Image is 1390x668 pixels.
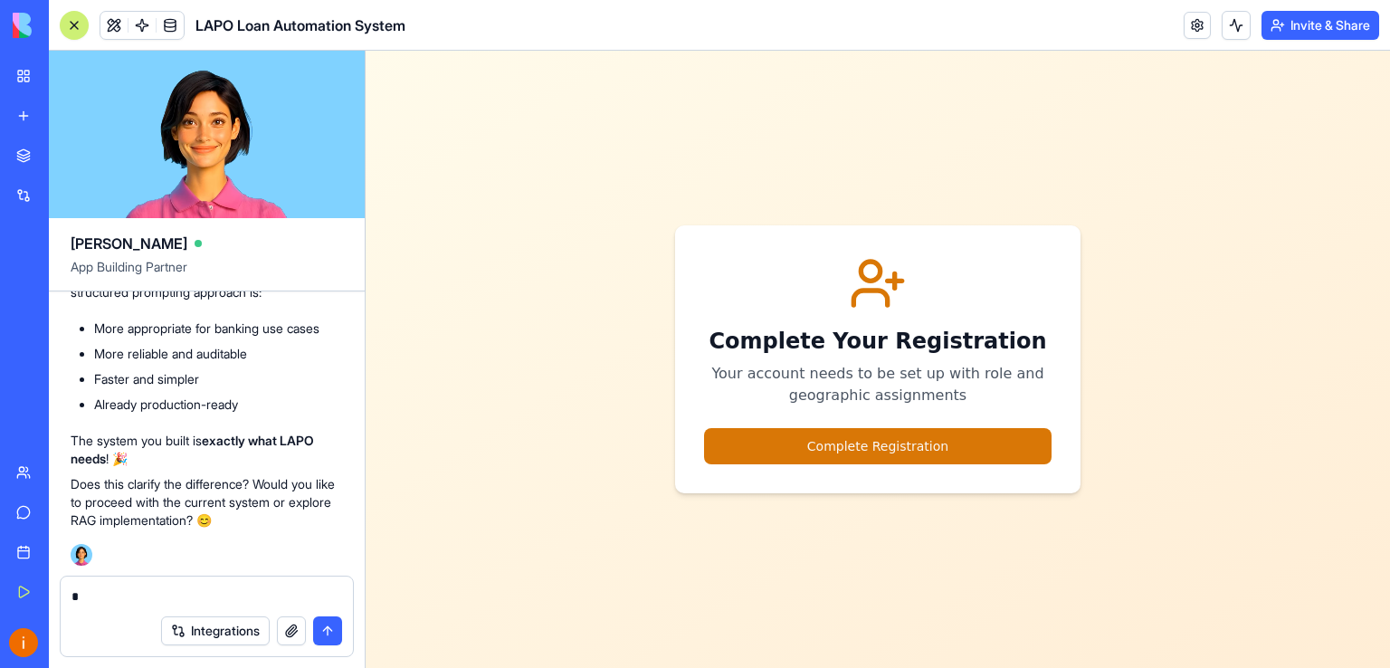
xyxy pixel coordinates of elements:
p: Your account needs to be set up with role and geographic assignments [338,312,686,356]
button: Invite & Share [1261,11,1379,40]
p: The system you built is ! 🎉 [71,432,343,468]
img: ACg8ocLB9P26u4z_XfVqqZv23IIy26lOVRMs5a5o78UrcOGifJo1jA=s96-c [9,628,38,657]
li: More appropriate for banking use cases [94,320,343,338]
button: Complete Registration [338,377,686,414]
span: App Building Partner [71,258,343,291]
span: [PERSON_NAME] [71,233,187,254]
a: Complete Registration [338,386,686,404]
li: More reliable and auditable [94,345,343,363]
img: logo [13,13,125,38]
li: Already production-ready [94,396,343,414]
p: Does this clarify the difference? Would you like to proceed with the current system or explore RA... [71,475,343,530]
span: LAPO Loan Automation System [195,14,405,36]
strong: exactly what LAPO needs [71,433,314,466]
img: Ella_00000_wcx2te.png [71,544,92,566]
button: Integrations [161,616,270,645]
li: Faster and simpler [94,370,343,388]
h1: Complete Your Registration [338,276,686,305]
